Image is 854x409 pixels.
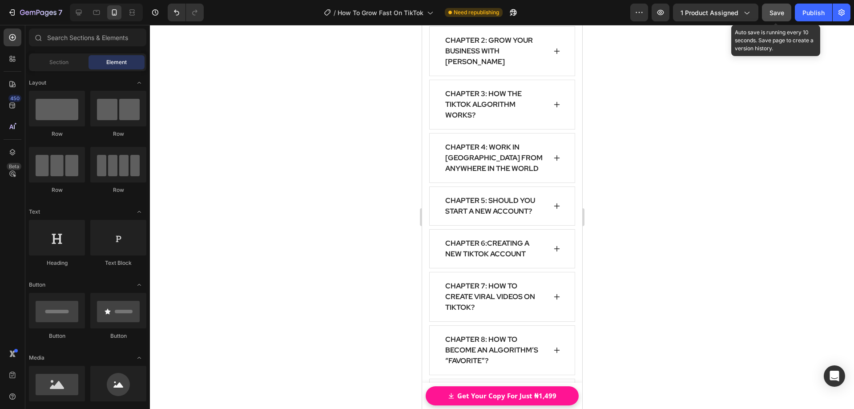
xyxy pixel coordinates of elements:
span: Save [769,9,784,16]
div: Text Block [90,259,146,267]
span: / [334,8,336,17]
div: Row [29,130,85,138]
div: Button [29,332,85,340]
div: Heading [29,259,85,267]
input: Search Sections & Elements [29,28,146,46]
div: Row [90,130,146,138]
span: Element [106,58,127,66]
p: 7 [58,7,62,18]
iframe: Design area [422,25,582,409]
span: Toggle open [132,351,146,365]
span: 1 product assigned [681,8,738,17]
button: Save [762,4,791,21]
span: Toggle open [132,278,146,292]
div: Open Intercom Messenger [824,365,845,387]
div: 450 [8,95,21,102]
span: Toggle open [132,76,146,90]
span: Text [29,208,40,216]
span: How To Grow Fast On TikTok [338,8,423,17]
div: Undo/Redo [168,4,204,21]
span: Button [29,281,45,289]
div: Button [90,332,146,340]
span: Layout [29,79,46,87]
div: Publish [802,8,825,17]
span: Media [29,354,44,362]
div: Beta [7,163,21,170]
button: 7 [4,4,66,21]
button: Publish [795,4,832,21]
div: Row [29,186,85,194]
button: 1 product assigned [673,4,758,21]
div: Row [90,186,146,194]
span: Need republishing [454,8,499,16]
span: Toggle open [132,205,146,219]
span: Section [49,58,68,66]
